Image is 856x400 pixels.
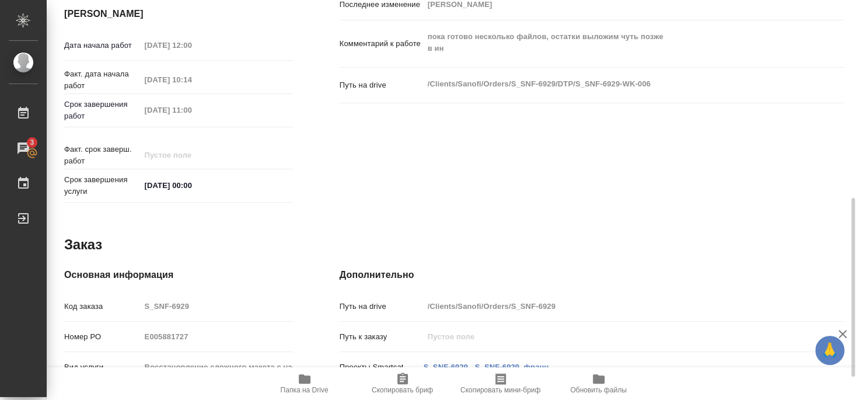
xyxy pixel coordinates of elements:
[424,27,801,58] textarea: пока готово несколько файлов, остатки выложим чуть позже в ин
[475,363,549,371] a: S_SNF-6929_франц
[570,386,627,394] span: Обновить файлы
[340,38,424,50] p: Комментарий к работе
[550,367,648,400] button: Обновить файлы
[141,37,243,54] input: Пустое поле
[64,174,141,197] p: Срок завершения услуги
[64,331,141,343] p: Номер РО
[256,367,354,400] button: Папка на Drive
[815,336,844,365] button: 🙏
[141,71,243,88] input: Пустое поле
[424,363,470,371] a: S_SNF-6929,
[141,102,243,119] input: Пустое поле
[141,359,293,375] input: Пустое поле
[354,367,452,400] button: Скопировать бриф
[340,331,424,343] p: Путь к заказу
[141,177,243,194] input: ✎ Введи что-нибудь
[372,386,433,394] span: Скопировать бриф
[64,361,141,373] p: Вид услуги
[141,147,243,164] input: Пустое поле
[340,268,843,282] h4: Дополнительно
[64,7,293,21] h4: [PERSON_NAME]
[424,328,801,345] input: Пустое поле
[452,367,550,400] button: Скопировать мини-бриф
[424,74,801,94] textarea: /Clients/Sanofi/Orders/S_SNF-6929/DTP/S_SNF-6929-WK-006
[820,338,840,363] span: 🙏
[64,68,141,92] p: Факт. дата начала работ
[23,137,41,148] span: 3
[340,301,424,312] p: Путь на drive
[340,361,424,373] p: Проекты Smartcat
[424,298,801,315] input: Пустое поле
[141,298,293,315] input: Пустое поле
[141,328,293,345] input: Пустое поле
[64,99,141,122] p: Срок завершения работ
[64,40,141,51] p: Дата начала работ
[281,386,329,394] span: Папка на Drive
[460,386,540,394] span: Скопировать мини-бриф
[64,301,141,312] p: Код заказа
[64,235,102,254] h2: Заказ
[64,268,293,282] h4: Основная информация
[340,79,424,91] p: Путь на drive
[3,134,44,163] a: 3
[64,144,141,167] p: Факт. срок заверш. работ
